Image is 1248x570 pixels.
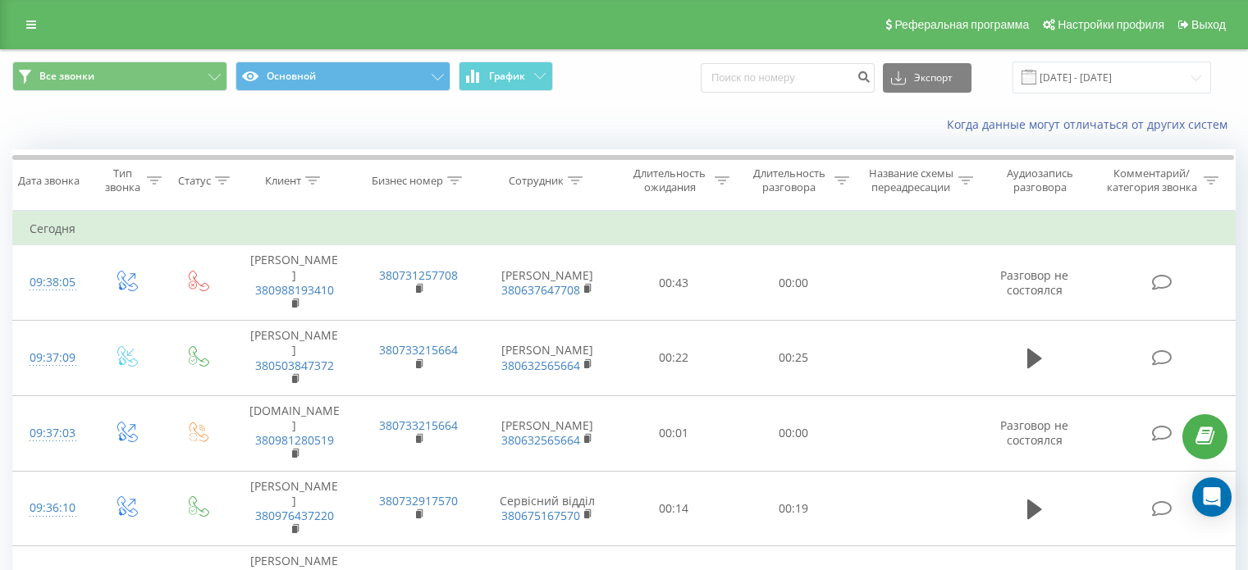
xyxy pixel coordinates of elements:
[1000,417,1068,448] span: Разговор не состоялся
[30,342,73,374] div: 09:37:09
[501,432,580,448] a: 380632565664
[379,417,458,433] a: 380733215664
[30,417,73,449] div: 09:37:03
[1191,18,1226,31] span: Выход
[372,174,443,188] div: Бизнес номер
[509,174,564,188] div: Сотрудник
[615,395,734,471] td: 00:01
[947,116,1236,132] a: Когда данные могут отличаться от других систем
[232,395,356,471] td: ⁨[DOMAIN_NAME]⁩
[629,166,711,194] div: Длительность ожидания
[255,508,334,523] a: 380976437220
[748,166,830,194] div: Длительность разговора
[13,212,1236,245] td: Сегодня
[734,321,853,396] td: 00:25
[1104,166,1200,194] div: Комментарий/категория звонка
[701,63,875,93] input: Поиск по номеру
[615,471,734,546] td: 00:14
[255,358,334,373] a: 380503847372
[615,321,734,396] td: 00:22
[894,18,1029,31] span: Реферальная программа
[501,508,580,523] a: 380675167570
[232,321,356,396] td: [PERSON_NAME]
[1000,267,1068,298] span: Разговор не состоялся
[379,267,458,283] a: 380731257708
[255,282,334,298] a: 380988193410
[481,245,615,321] td: [PERSON_NAME]
[1192,477,1232,517] div: Open Intercom Messenger
[265,174,301,188] div: Клиент
[235,62,450,91] button: Основной
[232,245,356,321] td: [PERSON_NAME]
[103,166,142,194] div: Тип звонка
[501,282,580,298] a: 380637647708
[379,493,458,508] a: 380732917570
[30,492,73,524] div: 09:36:10
[734,471,853,546] td: 00:19
[459,62,553,91] button: График
[489,71,525,82] span: График
[12,62,227,91] button: Все звонки
[868,166,954,194] div: Название схемы переадресации
[18,174,80,188] div: Дата звонка
[255,432,334,448] a: 380981280519
[734,395,853,471] td: 00:00
[232,471,356,546] td: [PERSON_NAME]
[883,63,971,93] button: Экспорт
[501,358,580,373] a: 380632565664
[481,471,615,546] td: Сервісний відділ
[615,245,734,321] td: 00:43
[734,245,853,321] td: 00:00
[481,321,615,396] td: [PERSON_NAME]
[992,166,1088,194] div: Аудиозапись разговора
[481,395,615,471] td: [PERSON_NAME]
[379,342,458,358] a: 380733215664
[30,267,73,299] div: 09:38:05
[178,174,211,188] div: Статус
[1058,18,1164,31] span: Настройки профиля
[39,70,94,83] span: Все звонки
